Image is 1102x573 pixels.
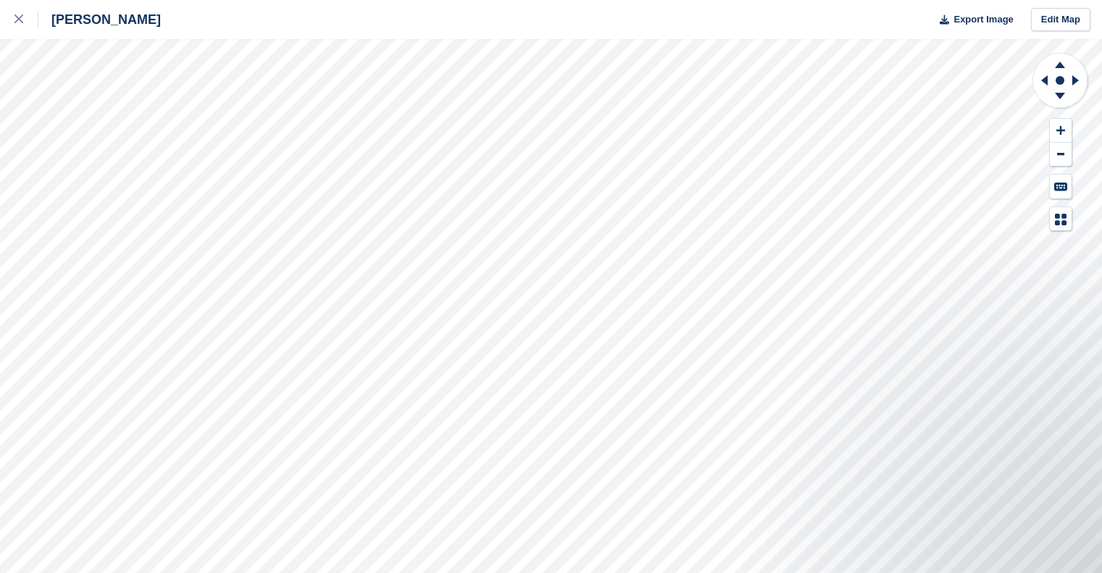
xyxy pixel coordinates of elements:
[1050,143,1072,167] button: Zoom Out
[953,12,1013,27] span: Export Image
[38,11,161,28] div: [PERSON_NAME]
[1050,207,1072,231] button: Map Legend
[1031,8,1090,32] a: Edit Map
[1050,119,1072,143] button: Zoom In
[1050,175,1072,198] button: Keyboard Shortcuts
[931,8,1014,32] button: Export Image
